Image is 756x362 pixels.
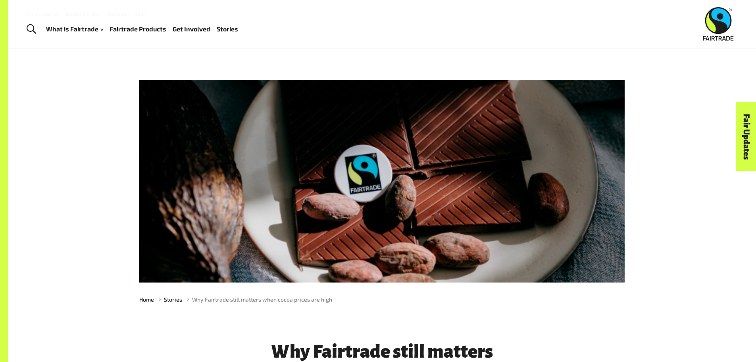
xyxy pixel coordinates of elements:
a: Media Centre [66,11,100,17]
a: Toggle Search [21,19,41,39]
a: Home [139,295,154,304]
a: For business [25,11,58,17]
a: Partners Log In [108,11,146,17]
img: Fairtrade Australia New Zealand logo [703,7,734,41]
a: Stories [164,295,182,304]
span: Why Fairtrade still matters when cocoa prices are high [192,295,332,304]
a: Fairtrade Products [110,23,166,35]
a: Stories [217,23,238,35]
a: What is Fairtrade [46,23,103,35]
a: Get Involved [173,23,210,35]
